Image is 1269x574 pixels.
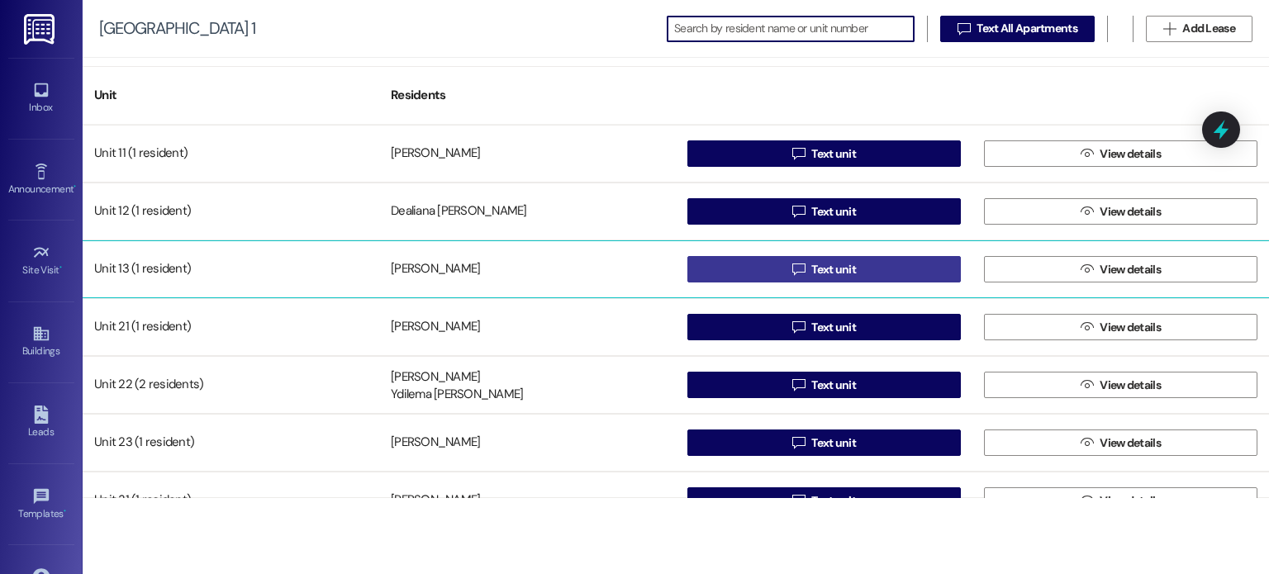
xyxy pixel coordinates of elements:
span: Text unit [811,377,856,394]
i:  [1081,494,1093,507]
button: Text unit [687,372,961,398]
i:  [1081,147,1093,160]
button: Text unit [687,140,961,167]
div: Unit 11 (1 resident) [83,137,379,170]
input: Search by resident name or unit number [674,17,914,40]
i:  [792,205,805,218]
div: [PERSON_NAME] [391,145,480,163]
div: Unit [83,75,379,116]
span: • [74,181,76,192]
button: Text All Apartments [940,16,1095,42]
span: View details [1100,203,1161,221]
button: Text unit [687,256,961,282]
button: Text unit [687,487,961,514]
div: [PERSON_NAME] [391,368,480,386]
i:  [792,436,805,449]
span: View details [1100,319,1161,336]
a: Inbox [8,76,74,121]
button: View details [984,140,1257,167]
span: • [59,262,62,273]
span: Text unit [811,319,856,336]
div: Dealiana [PERSON_NAME] [391,203,527,221]
div: Unit 21 (1 resident) [83,311,379,344]
span: View details [1100,492,1161,510]
i:  [1081,263,1093,276]
div: [GEOGRAPHIC_DATA] 1 [99,20,255,37]
a: Site Visit • [8,239,74,283]
i:  [1081,436,1093,449]
i:  [1081,205,1093,218]
div: [PERSON_NAME] [391,492,480,510]
button: Text unit [687,198,961,225]
img: ResiDesk Logo [24,14,58,45]
span: Add Lease [1182,20,1235,37]
span: View details [1100,145,1161,163]
a: Leads [8,401,74,445]
span: View details [1100,377,1161,394]
i:  [792,263,805,276]
div: Unit 12 (1 resident) [83,195,379,228]
button: Text unit [687,314,961,340]
span: Text All Apartments [977,20,1077,37]
span: Text unit [811,261,856,278]
button: View details [984,198,1257,225]
button: View details [984,314,1257,340]
div: Ydilema [PERSON_NAME] [391,387,523,404]
span: • [64,505,66,517]
div: Unit 13 (1 resident) [83,253,379,286]
div: [PERSON_NAME] [391,434,480,452]
span: View details [1100,261,1161,278]
i:  [1163,22,1176,36]
div: [PERSON_NAME] [391,319,480,336]
div: Unit 31 (1 resident) [83,484,379,517]
div: Residents [379,75,676,116]
i:  [792,320,805,334]
button: View details [984,487,1257,514]
button: Text unit [687,429,961,456]
button: View details [984,372,1257,398]
i:  [792,378,805,391]
a: Buildings [8,320,74,364]
span: Text unit [811,203,856,221]
div: Unit 23 (1 resident) [83,426,379,459]
div: [PERSON_NAME] [391,261,480,278]
i:  [1081,378,1093,391]
div: Unit 22 (2 residents) [83,368,379,401]
span: Text unit [811,145,856,163]
i:  [1081,320,1093,334]
span: Text unit [811,492,856,510]
button: View details [984,429,1257,456]
i:  [792,147,805,160]
button: View details [984,256,1257,282]
span: Text unit [811,434,856,452]
i:  [792,494,805,507]
a: Templates • [8,482,74,527]
span: View details [1100,434,1161,452]
i:  [958,22,970,36]
button: Add Lease [1146,16,1252,42]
